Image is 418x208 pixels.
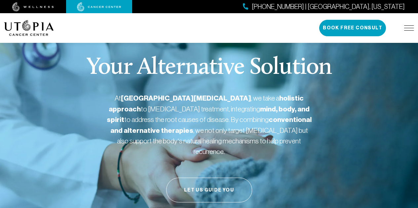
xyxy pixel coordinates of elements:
button: Let Us Guide You [166,178,252,202]
button: Book Free Consult [319,20,386,36]
p: At , we take a to [MEDICAL_DATA] treatment, integrating to address the root causes of disease. By... [107,93,312,157]
img: logo [4,20,54,36]
strong: [GEOGRAPHIC_DATA][MEDICAL_DATA] [121,94,251,103]
span: [PHONE_NUMBER] | [GEOGRAPHIC_DATA], [US_STATE] [252,2,405,12]
strong: conventional and alternative therapies [110,115,312,135]
img: icon-hamburger [404,25,414,31]
a: [PHONE_NUMBER] | [GEOGRAPHIC_DATA], [US_STATE] [243,2,405,12]
p: Your Alternative Solution [86,56,332,80]
img: wellness [12,2,54,12]
strong: holistic approach [109,94,304,113]
img: cancer center [77,2,121,12]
